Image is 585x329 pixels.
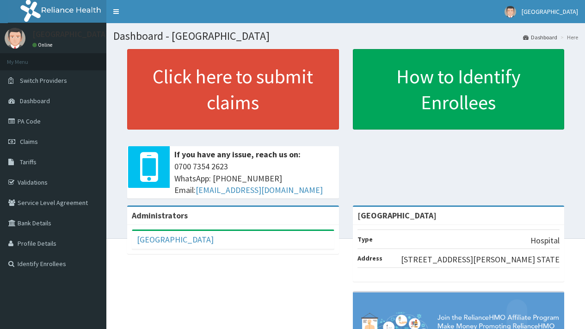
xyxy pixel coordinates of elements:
[20,158,37,166] span: Tariffs
[174,161,334,196] span: 0700 7354 2623 WhatsApp: [PHONE_NUMBER] Email:
[530,235,560,247] p: Hospital
[174,149,301,160] b: If you have any issue, reach us on:
[558,33,578,41] li: Here
[113,30,578,42] h1: Dashboard - [GEOGRAPHIC_DATA]
[20,97,50,105] span: Dashboard
[523,33,557,41] a: Dashboard
[353,49,565,130] a: How to Identify Enrollees
[357,210,437,221] strong: [GEOGRAPHIC_DATA]
[132,210,188,221] b: Administrators
[522,7,578,16] span: [GEOGRAPHIC_DATA]
[357,254,382,262] b: Address
[505,6,516,18] img: User Image
[401,254,560,266] p: [STREET_ADDRESS][PERSON_NAME] STATE
[20,76,67,85] span: Switch Providers
[32,42,55,48] a: Online
[20,137,38,146] span: Claims
[5,28,25,49] img: User Image
[32,30,109,38] p: [GEOGRAPHIC_DATA]
[127,49,339,130] a: Click here to submit claims
[137,234,214,245] a: [GEOGRAPHIC_DATA]
[357,235,373,243] b: Type
[196,185,323,195] a: [EMAIL_ADDRESS][DOMAIN_NAME]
